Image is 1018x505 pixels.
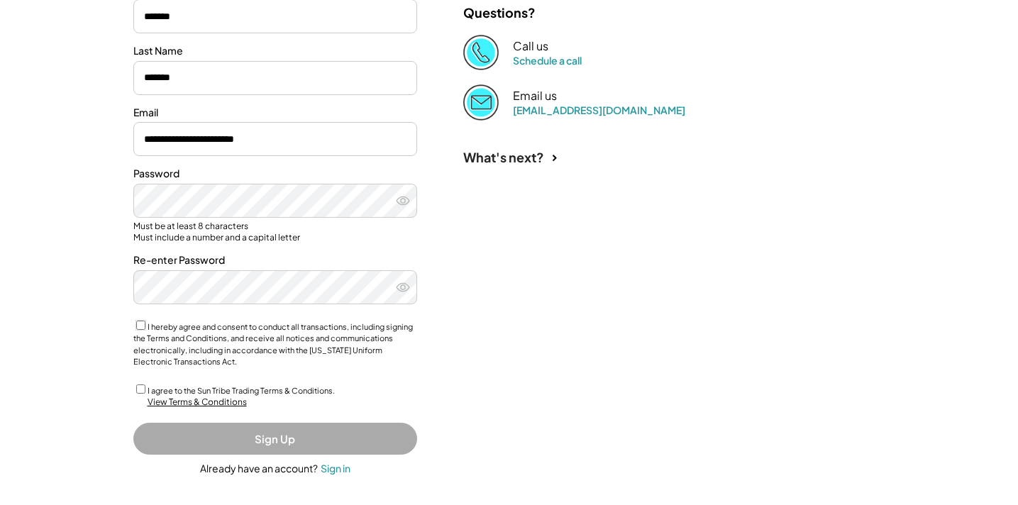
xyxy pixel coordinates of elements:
[133,322,413,367] label: I hereby agree and consent to conduct all transactions, including signing the Terms and Condition...
[148,396,247,409] div: View Terms & Conditions
[463,84,499,120] img: Email%202%403x.png
[513,39,548,54] div: Call us
[321,462,350,475] div: Sign in
[513,89,557,104] div: Email us
[200,462,318,476] div: Already have an account?
[133,44,417,58] div: Last Name
[513,54,582,67] a: Schedule a call
[463,35,499,70] img: Phone%20copy%403x.png
[133,167,417,181] div: Password
[133,106,417,120] div: Email
[133,221,417,243] div: Must be at least 8 characters Must include a number and a capital letter
[463,149,544,165] div: What's next?
[513,104,685,116] a: [EMAIL_ADDRESS][DOMAIN_NAME]
[463,4,536,21] div: Questions?
[133,253,417,267] div: Re-enter Password
[133,423,417,455] button: Sign Up
[148,386,335,395] label: I agree to the Sun Tribe Trading Terms & Conditions.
